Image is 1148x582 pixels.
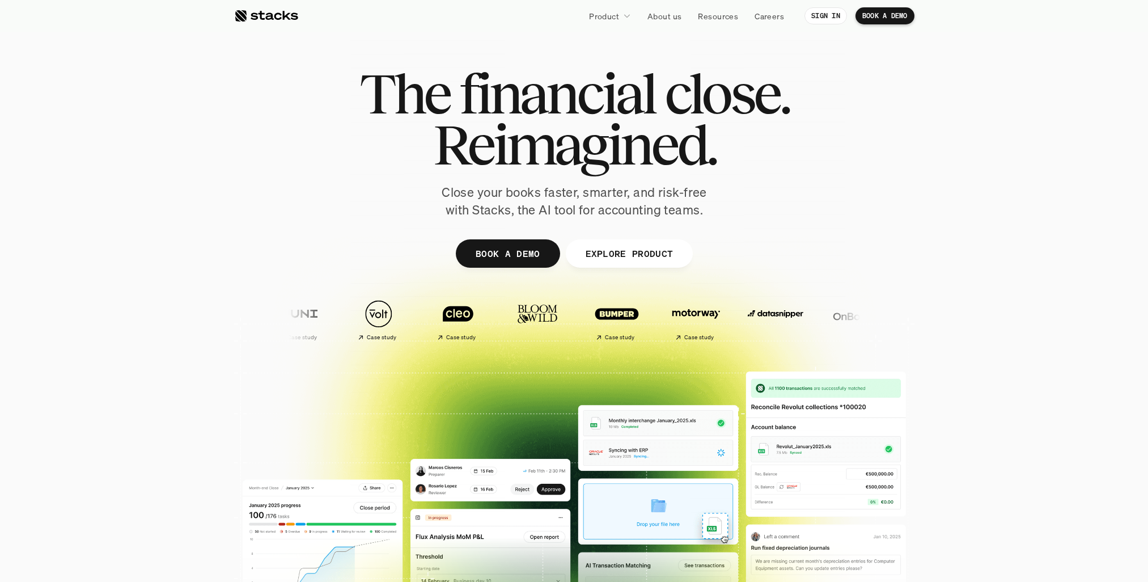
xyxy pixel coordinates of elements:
[565,239,693,268] a: EXPLORE PRODUCT
[855,7,914,24] a: BOOK A DEMO
[433,184,716,219] p: Close your books faster, smarter, and risk-free with Stacks, the AI tool for accounting teams.
[475,245,540,262] p: BOOK A DEMO
[455,239,560,268] a: BOOK A DEMO
[684,334,714,341] h2: Case study
[433,119,715,170] span: Reimagined.
[580,294,654,345] a: Case study
[641,6,688,26] a: About us
[748,6,791,26] a: Careers
[804,7,847,24] a: SIGN IN
[862,12,908,20] p: BOOK A DEMO
[755,10,784,22] p: Careers
[811,12,840,20] p: SIGN IN
[698,10,738,22] p: Resources
[342,294,416,345] a: Case study
[262,294,336,345] a: Case study
[691,6,745,26] a: Resources
[585,245,673,262] p: EXPLORE PRODUCT
[659,294,733,345] a: Case study
[421,294,495,345] a: Case study
[589,10,619,22] p: Product
[664,68,789,119] span: close.
[287,334,317,341] h2: Case study
[604,334,634,341] h2: Case study
[446,334,476,341] h2: Case study
[459,68,655,119] span: financial
[359,68,450,119] span: The
[366,334,396,341] h2: Case study
[647,10,681,22] p: About us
